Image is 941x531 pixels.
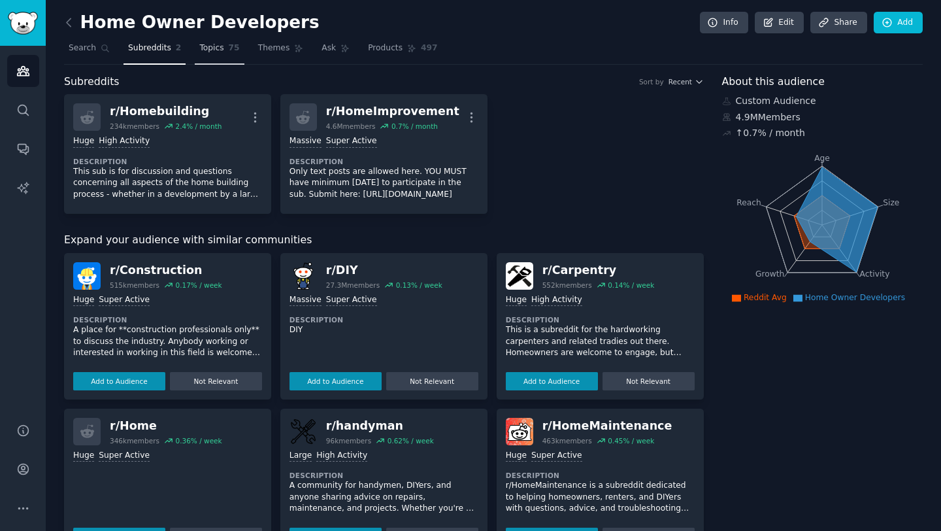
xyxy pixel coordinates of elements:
div: 4.9M Members [722,111,923,124]
div: High Activity [316,450,367,462]
h2: Home Owner Developers [64,12,320,33]
div: 27.3M members [326,281,380,290]
dt: Description [289,315,478,324]
span: 2 [176,43,182,54]
span: Recent [669,77,692,86]
div: 0.7 % / month [391,122,438,131]
p: r/HomeMaintenance is a subreddit dedicated to helping homeowners, renters, and DIYers with questi... [506,480,695,515]
button: Recent [669,77,704,86]
a: Add [874,12,923,34]
dt: Description [506,471,695,480]
dt: Description [289,471,478,480]
div: Super Active [531,450,582,462]
dt: Description [73,157,262,166]
div: Super Active [99,450,150,462]
tspan: Reach [736,197,761,207]
div: 96k members [326,436,371,445]
a: Topics75 [195,38,244,65]
div: Huge [73,294,94,307]
span: Search [69,43,96,54]
img: Construction [73,262,101,290]
div: 0.17 % / week [175,281,222,290]
a: r/Homebuilding234kmembers2.4% / monthHugeHigh ActivityDescriptionThis sub is for discussion and q... [64,94,271,214]
div: 346k members [110,436,159,445]
div: Huge [73,450,94,462]
div: Huge [506,450,527,462]
p: This sub is for discussion and questions concerning all aspects of the home building process - wh... [73,166,262,201]
button: Add to Audience [73,372,165,390]
span: Subreddits [64,74,120,90]
div: High Activity [531,294,582,307]
dt: Description [506,315,695,324]
p: A community for handymen, DIYers, and anyone sharing advice on repairs, maintenance, and projects... [289,480,478,515]
div: 515k members [110,281,159,290]
a: Subreddits2 [124,38,186,65]
div: 234k members [110,122,159,131]
div: Super Active [326,135,377,148]
span: Subreddits [128,43,171,54]
div: r/ handyman [326,418,434,434]
a: Search [64,38,114,65]
div: Sort by [639,77,664,86]
div: Huge [506,294,527,307]
img: HomeMaintenance [506,418,533,445]
div: 463k members [542,436,592,445]
span: 497 [421,43,438,54]
span: Home Owner Developers [805,293,905,302]
img: Carpentry [506,262,533,290]
tspan: Growth [755,269,784,279]
span: Products [368,43,403,54]
p: Only text posts are allowed here. YOU MUST have minimum [DATE] to participate in the sub. Submit ... [289,166,478,201]
p: This is a subreddit for the hardworking carpenters and related tradies out there. Homeowners are ... [506,324,695,359]
div: r/ HomeMaintenance [542,418,672,434]
div: r/ Carpentry [542,262,655,279]
div: 4.6M members [326,122,376,131]
span: Reddit Avg [744,293,787,302]
span: About this audience [722,74,825,90]
tspan: Age [814,154,830,163]
a: Ask [317,38,354,65]
div: Huge [73,135,94,148]
span: Themes [258,43,290,54]
div: r/ HomeImprovement [326,103,459,120]
div: High Activity [99,135,150,148]
div: 552k members [542,281,592,290]
div: r/ Home [110,418,222,434]
span: Ask [322,43,336,54]
div: r/ Construction [110,262,222,279]
p: DIY [289,324,478,336]
div: 0.45 % / week [608,436,654,445]
div: r/ Homebuilding [110,103,222,120]
button: Not Relevant [170,372,262,390]
div: r/ DIY [326,262,442,279]
p: A place for **construction professionals only** to discuss the industry. Anybody working or inter... [73,324,262,359]
div: Custom Audience [722,94,923,108]
a: Edit [755,12,804,34]
div: Super Active [326,294,377,307]
a: Info [700,12,748,34]
div: Massive [289,294,322,307]
img: GummySearch logo [8,12,38,35]
div: Super Active [99,294,150,307]
dt: Description [289,157,478,166]
div: 0.36 % / week [175,436,222,445]
div: Large [289,450,312,462]
tspan: Activity [859,269,889,279]
button: Add to Audience [289,372,382,390]
div: ↑ 0.7 % / month [736,126,805,140]
img: DIY [289,262,317,290]
div: Massive [289,135,322,148]
span: Topics [199,43,223,54]
a: Themes [254,38,308,65]
div: 0.14 % / week [608,281,654,290]
dt: Description [73,315,262,324]
div: 2.4 % / month [175,122,222,131]
button: Add to Audience [506,372,598,390]
a: r/HomeImprovement4.6Mmembers0.7% / monthMassiveSuper ActiveDescriptionOnly text posts are allowed... [280,94,487,214]
button: Not Relevant [603,372,695,390]
span: 75 [229,43,240,54]
div: 0.62 % / week [388,436,434,445]
div: 0.13 % / week [396,281,442,290]
a: Products497 [363,38,442,65]
span: Expand your audience with similar communities [64,232,312,248]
